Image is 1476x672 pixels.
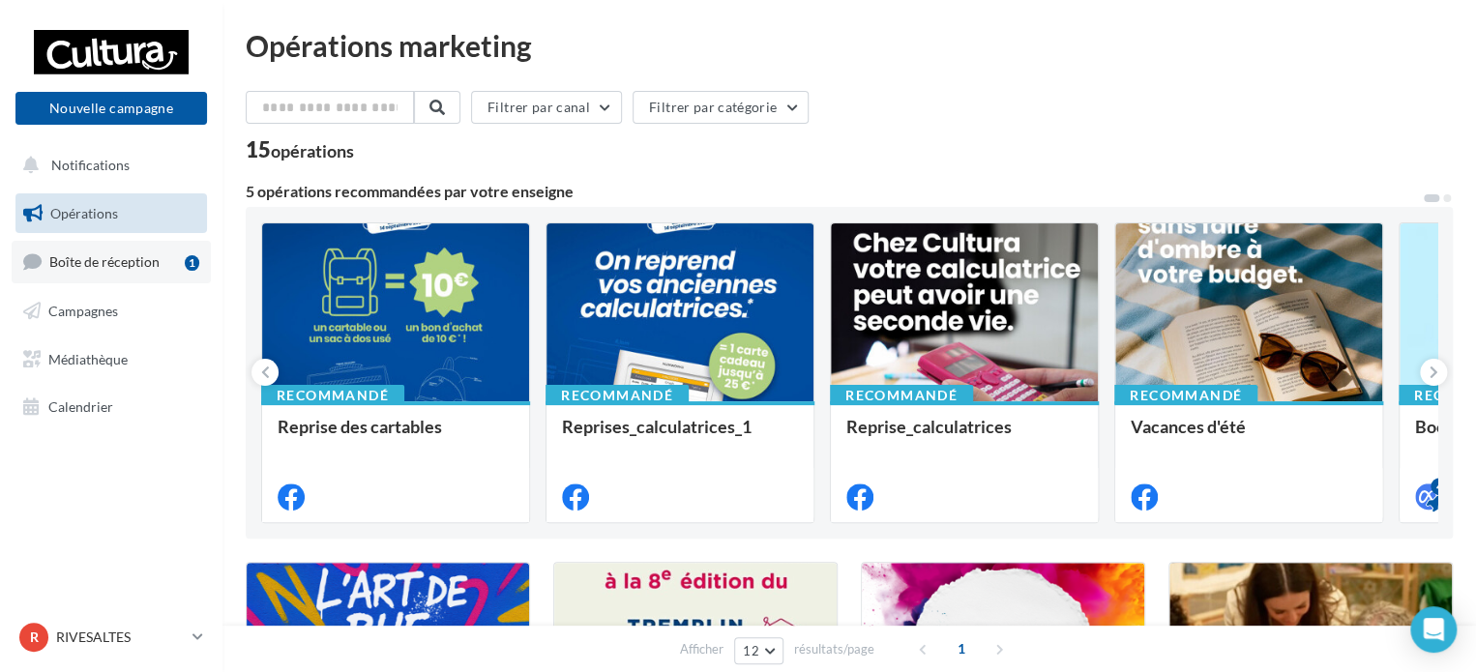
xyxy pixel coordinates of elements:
[246,31,1453,60] div: Opérations marketing
[48,350,128,366] span: Médiathèque
[50,205,118,221] span: Opérations
[51,157,130,173] span: Notifications
[261,385,404,406] div: Recommandé
[15,619,207,656] a: R RIVESALTES
[185,255,199,271] div: 1
[1131,417,1367,455] div: Vacances d'été
[1431,478,1448,495] div: 4
[946,633,977,664] span: 1
[49,253,160,270] span: Boîte de réception
[30,628,39,647] span: R
[546,385,689,406] div: Recommandé
[743,643,759,658] span: 12
[48,303,118,319] span: Campagnes
[15,92,207,125] button: Nouvelle campagne
[48,398,113,415] span: Calendrier
[12,241,211,282] a: Boîte de réception1
[12,145,203,186] button: Notifications
[56,628,185,647] p: RIVESALTES
[794,640,874,658] span: résultats/page
[471,91,622,124] button: Filtrer par canal
[12,339,211,380] a: Médiathèque
[633,91,809,124] button: Filtrer par catégorie
[846,417,1082,455] div: Reprise_calculatrices
[12,193,211,234] a: Opérations
[12,291,211,332] a: Campagnes
[271,142,354,160] div: opérations
[278,417,514,455] div: Reprise des cartables
[12,387,211,427] a: Calendrier
[246,139,354,161] div: 15
[830,385,973,406] div: Recommandé
[734,637,783,664] button: 12
[246,184,1422,199] div: 5 opérations recommandées par votre enseigne
[1410,606,1457,653] div: Open Intercom Messenger
[562,417,798,455] div: Reprises_calculatrices_1
[680,640,723,658] span: Afficher
[1114,385,1257,406] div: Recommandé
